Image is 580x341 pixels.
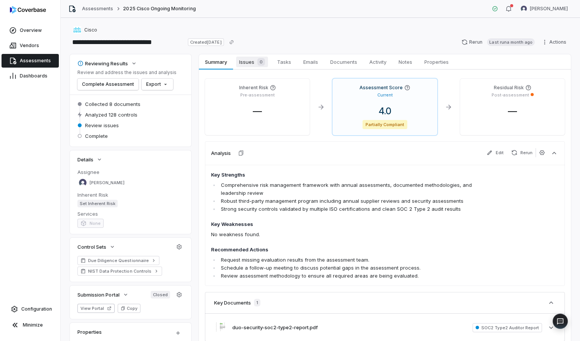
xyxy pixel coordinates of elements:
[494,85,524,91] h4: Residual Risk
[79,179,87,186] img: Meghan Paonessa avatar
[10,6,46,14] img: logo-D7KZi-bG.svg
[77,291,120,298] span: Submission Portal
[214,299,251,306] h3: Key Documents
[20,43,39,49] span: Vendors
[71,23,99,37] button: https://cisco.com/Cisco
[88,268,151,274] span: NIST Data Protection Controls
[219,205,489,213] li: Strong security controls validated by multiple ISO certifications and clean SOC 2 Type 2 audit re...
[142,79,173,90] button: Export
[211,221,489,228] h4: Key Weaknesses
[75,288,131,302] button: Submission Portal
[90,180,125,186] span: [PERSON_NAME]
[457,36,539,48] button: RerunLast runa month ago
[77,267,162,276] a: NIST Data Protection Controls
[484,148,507,157] button: Edit
[88,257,149,264] span: Due Diligence Questionnaire
[521,6,527,12] img: Meghan Paonessa avatar
[236,57,268,67] span: Issues
[2,69,59,83] a: Dashboards
[77,210,184,217] dt: Services
[77,156,93,163] span: Details
[211,230,489,238] p: No weakness found.
[82,6,113,12] a: Assessments
[473,323,542,332] span: SOC2 Type2 Auditor Report
[77,60,128,67] div: Reviewing Results
[75,57,139,70] button: Reviewing Results
[232,324,318,332] button: duo-security-soc2-type2-report.pdf
[377,92,393,98] p: Current
[77,200,118,207] span: Set Inherent Risk
[23,322,43,328] span: Minimize
[254,299,260,306] span: 1
[75,240,118,254] button: Control Sets
[492,92,529,98] p: Post-assessment
[359,85,403,91] h4: Assessment Score
[85,111,137,118] span: Analyzed 128 controls
[219,264,489,272] li: Schedule a follow-up meeting to discuss potential gaps in the assessment process.
[274,57,294,67] span: Tasks
[151,291,170,298] span: Closed
[77,191,184,198] dt: Inherent Risk
[239,85,268,91] h4: Inherent Risk
[3,302,57,316] a: Configuration
[508,148,536,157] button: Rerun
[219,272,489,280] li: Review assessment methodology to ensure all required areas are being evaluated.
[85,101,140,107] span: Collected 8 documents
[539,36,571,48] button: Actions
[257,58,265,66] span: 0
[240,92,275,98] p: Pre-assessment
[118,304,140,313] button: Copy
[327,57,360,67] span: Documents
[502,106,523,117] span: —
[77,79,139,90] button: Complete Assessment
[20,73,47,79] span: Dashboards
[219,197,489,205] li: Robust third-party management program including annual supplier reviews and security assessments
[20,27,42,33] span: Overview
[75,153,105,166] button: Details
[211,171,489,179] h4: Key Strengths
[2,54,59,68] a: Assessments
[77,169,184,175] dt: Assignee
[21,306,52,312] span: Configuration
[214,320,226,335] img: 8291a653c73345f2b58861da6592bc9c.jpg
[85,133,108,139] span: Complete
[2,24,59,37] a: Overview
[3,317,57,333] button: Minimize
[85,122,119,129] span: Review issues
[77,69,177,76] p: Review and address the issues and analysis
[516,3,572,14] button: Meghan Paonessa avatar[PERSON_NAME]
[211,246,489,254] h4: Recommended Actions
[77,304,115,313] button: View Portal
[2,39,59,52] a: Vendors
[219,256,489,264] li: Request missing evaluation results from the assessment team.
[123,6,195,12] span: 2025 Cisco Ongoing Monitoring
[211,150,231,156] h3: Analysis
[84,27,97,33] span: Cisco
[487,38,535,46] span: Last run a month ago
[20,58,51,64] span: Assessments
[77,243,106,250] span: Control Sets
[396,57,415,67] span: Notes
[188,38,224,46] span: Created [DATE]
[202,57,230,67] span: Summary
[362,120,408,129] span: Partially Compliant
[247,106,268,117] span: —
[225,35,238,49] button: Copy link
[77,256,159,265] a: Due Diligence Questionnaire
[300,57,321,67] span: Emails
[373,106,397,117] span: 4.0
[219,181,489,197] li: Comprehensive risk management framework with annual assessments, documented methodologies, and le...
[366,57,389,67] span: Activity
[530,6,568,12] span: [PERSON_NAME]
[421,57,452,67] span: Properties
